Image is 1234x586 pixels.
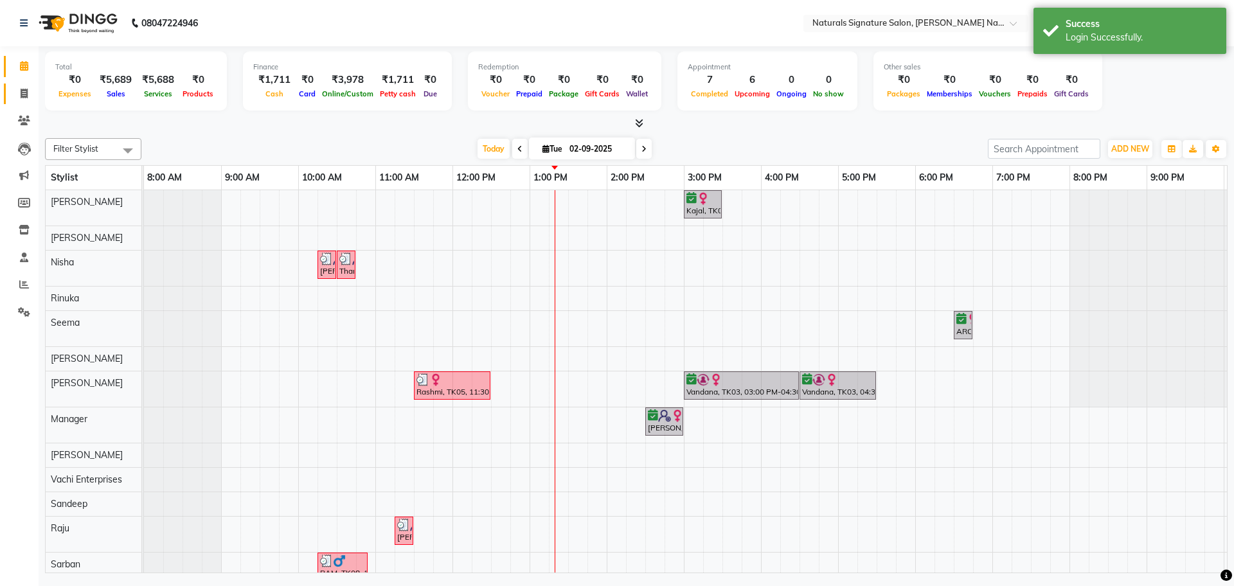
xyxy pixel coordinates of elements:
[955,313,971,337] div: ARCHANA, TK02, 06:30 PM-06:40 PM, Eyebrow- Threading- Women
[685,373,798,398] div: Vandana, TK03, 03:00 PM-04:30 PM, Root touch-up [MEDICAL_DATA] Free- Women
[419,73,442,87] div: ₹0
[51,317,80,328] span: Seema
[299,168,345,187] a: 10:00 AM
[51,522,69,534] span: Raju
[773,73,810,87] div: 0
[253,73,296,87] div: ₹1,711
[478,89,513,98] span: Voucher
[94,73,137,87] div: ₹5,689
[623,73,651,87] div: ₹0
[1108,140,1152,158] button: ADD NEW
[688,89,731,98] span: Completed
[684,168,725,187] a: 3:00 PM
[415,373,489,398] div: Rashmi, TK05, 11:30 AM-12:30 PM, Advance Cut - By Stylist
[33,5,121,41] img: logo
[607,168,648,187] a: 2:00 PM
[55,62,217,73] div: Total
[51,232,123,244] span: [PERSON_NAME]
[377,73,419,87] div: ₹1,711
[976,73,1014,87] div: ₹0
[137,73,179,87] div: ₹5,688
[688,73,731,87] div: 7
[1014,73,1051,87] div: ₹0
[319,555,366,579] div: RAM, TK08, 10:15 AM-10:55 AM, Hair Cut By Stylist
[530,168,571,187] a: 1:00 PM
[144,168,185,187] a: 8:00 AM
[179,73,217,87] div: ₹0
[731,73,773,87] div: 6
[55,73,94,87] div: ₹0
[762,168,802,187] a: 4:00 PM
[179,89,217,98] span: Products
[988,139,1100,159] input: Search Appointment
[513,89,546,98] span: Prepaid
[810,73,847,87] div: 0
[377,89,419,98] span: Petty cash
[262,89,287,98] span: Cash
[141,5,198,41] b: 08047224946
[546,73,582,87] div: ₹0
[924,89,976,98] span: Memberships
[51,377,123,389] span: [PERSON_NAME]
[141,89,175,98] span: Services
[51,449,123,461] span: [PERSON_NAME]
[396,519,412,543] div: [PERSON_NAME], TK06, 11:15 AM-11:30 AM, Shampoo, Conditioning & Blast Dry,Essential Treatment- Me...
[453,168,499,187] a: 12:00 PM
[319,89,377,98] span: Online/Custom
[1066,17,1217,31] div: Success
[647,409,682,434] div: [PERSON_NAME], TK07, 02:30 PM-03:00 PM, Trim/ U-Cut/Straight Cut
[51,558,80,570] span: Sarban
[993,168,1033,187] a: 7:00 PM
[539,144,566,154] span: Tue
[319,73,377,87] div: ₹3,978
[1014,89,1051,98] span: Prepaids
[478,73,513,87] div: ₹0
[376,168,422,187] a: 11:00 AM
[51,172,78,183] span: Stylist
[51,196,123,208] span: [PERSON_NAME]
[566,139,630,159] input: 2025-09-02
[839,168,879,187] a: 5:00 PM
[1066,31,1217,44] div: Login Successfully.
[420,89,440,98] span: Due
[773,89,810,98] span: Ongoing
[801,373,875,398] div: Vandana, TK03, 04:30 PM-05:30 PM, DAVINES - OI ABSOLUTE BEAUTIFYING HYDRATING TREATMENT - WOMEN
[53,143,98,154] span: Filter Stylist
[884,73,924,87] div: ₹0
[103,89,129,98] span: Sales
[296,73,319,87] div: ₹0
[55,89,94,98] span: Expenses
[51,256,74,268] span: Nisha
[582,73,623,87] div: ₹0
[623,89,651,98] span: Wallet
[731,89,773,98] span: Upcoming
[976,89,1014,98] span: Vouchers
[582,89,623,98] span: Gift Cards
[51,413,87,425] span: Manager
[685,192,720,217] div: Kajal, TK01, 03:00 PM-03:30 PM, Trim/ U-Cut/Straight Cut
[222,168,263,187] a: 9:00 AM
[1070,168,1111,187] a: 8:00 PM
[1051,73,1092,87] div: ₹0
[1051,89,1092,98] span: Gift Cards
[884,89,924,98] span: Packages
[1147,168,1188,187] a: 9:00 PM
[916,168,956,187] a: 6:00 PM
[51,498,87,510] span: Sandeep
[478,139,510,159] span: Today
[924,73,976,87] div: ₹0
[51,292,79,304] span: Rinuka
[1111,144,1149,154] span: ADD NEW
[478,62,651,73] div: Redemption
[51,474,122,485] span: Vachi Enterprises
[884,62,1092,73] div: Other sales
[546,89,582,98] span: Package
[810,89,847,98] span: No show
[338,253,354,277] div: Thamanna, TK09, 10:30 AM-10:40 AM, Upper Lip- Threading- Women
[319,253,335,277] div: [PERSON_NAME], TK09, 10:15 AM-10:25 AM, Eyebrow- Threading- Women
[688,62,847,73] div: Appointment
[296,89,319,98] span: Card
[513,73,546,87] div: ₹0
[51,353,123,364] span: [PERSON_NAME]
[253,62,442,73] div: Finance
